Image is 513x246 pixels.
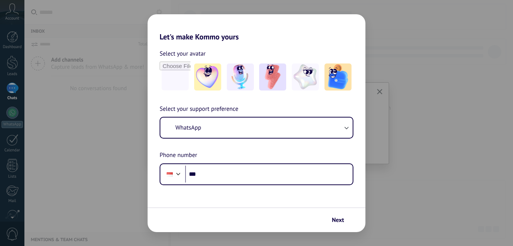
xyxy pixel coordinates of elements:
img: -5.jpeg [324,63,352,91]
button: WhatsApp [160,118,353,138]
span: Select your avatar [160,49,206,59]
span: Select your support preference [160,104,238,114]
button: Next [329,214,354,226]
img: -4.jpeg [292,63,319,91]
span: Phone number [160,151,197,160]
img: -3.jpeg [259,63,286,91]
span: Next [332,217,344,223]
h2: Let's make Kommo yours [148,14,365,41]
div: Indonesia: + 62 [163,166,177,182]
img: -2.jpeg [227,63,254,91]
span: WhatsApp [175,124,201,131]
img: -1.jpeg [194,63,221,91]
